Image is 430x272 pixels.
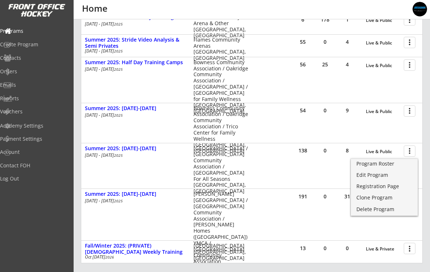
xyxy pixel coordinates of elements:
[193,37,250,61] div: Flames Community Arenas [GEOGRAPHIC_DATA], [GEOGRAPHIC_DATA]
[404,14,415,26] button: more_vert
[336,246,358,251] div: 0
[85,113,184,117] div: [DATE] - [DATE]
[85,191,186,197] div: Summer 2025: [DATE]-[DATE]
[105,254,114,260] em: 2026
[85,67,184,71] div: [DATE] - [DATE]
[314,62,336,67] div: 25
[336,62,358,67] div: 4
[193,59,250,114] div: Bowness Community Association / Oakridge Community Association / [GEOGRAPHIC_DATA] / [GEOGRAPHIC_...
[193,105,250,154] div: Bowness Community Association / Oakridge Community Association / Trico Center for Family Wellness...
[193,243,250,261] div: [GEOGRAPHIC_DATA] [GEOGRAPHIC_DATA], [GEOGRAPHIC_DATA]
[366,40,400,46] div: Live & Public
[404,145,415,157] button: more_vert
[336,17,358,22] div: 1
[85,105,186,112] div: Summer 2025: [DATE]-[DATE]
[292,17,314,22] div: 6
[404,59,415,71] button: more_vert
[356,184,412,189] div: Registration Page
[85,59,186,66] div: Summer 2025: Half Day Training Camps
[292,39,314,44] div: 55
[292,246,314,251] div: 13
[292,62,314,67] div: 56
[193,14,250,39] div: Flames Community Arena & Other [GEOGRAPHIC_DATA], [GEOGRAPHIC_DATA]
[366,149,400,154] div: Live & Public
[292,194,314,199] div: 191
[85,243,186,255] div: Fall/Winter 2025: (PRIVATE) [DEMOGRAPHIC_DATA] Weekly Training
[351,170,418,181] a: Edit Program
[114,113,123,118] em: 2025
[314,246,336,251] div: 0
[85,37,186,49] div: Summer 2025: Stride Video Analysis & Semi Privates
[85,49,184,53] div: [DATE] - [DATE]
[351,182,418,193] a: Registration Page
[114,198,123,203] em: 2025
[336,194,358,199] div: 31
[314,108,336,113] div: 0
[356,172,412,178] div: Edit Program
[351,159,418,170] a: Program Roster
[314,17,336,22] div: 178
[356,207,412,212] div: Delete Program
[85,14,186,20] div: BHD Summer 2025: Weekly Training
[85,153,184,158] div: [DATE] - [DATE]
[366,18,400,23] div: Live & Public
[366,246,400,252] div: Live & Private
[85,255,184,259] div: Oct [DATE]
[314,194,336,199] div: 0
[292,148,314,153] div: 138
[114,22,123,27] em: 2025
[314,39,336,44] div: 0
[356,161,412,166] div: Program Roster
[336,148,358,153] div: 8
[314,148,336,153] div: 0
[336,39,358,44] div: 4
[85,145,186,152] div: Summer 2025: [DATE]-[DATE]
[404,243,415,254] button: more_vert
[366,109,400,114] div: Live & Public
[356,195,412,200] div: Clone Program
[366,63,400,68] div: Live & Public
[404,37,415,48] button: more_vert
[85,199,184,203] div: [DATE] - [DATE]
[336,108,358,113] div: 9
[114,153,123,158] em: 2025
[404,105,415,117] button: more_vert
[114,48,123,54] em: 2025
[114,67,123,72] em: 2025
[292,108,314,113] div: 54
[85,22,184,26] div: [DATE] - [DATE]
[193,145,250,194] div: [GEOGRAPHIC_DATA] / [GEOGRAPHIC_DATA] Community Association / [GEOGRAPHIC_DATA] For All Seasons [...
